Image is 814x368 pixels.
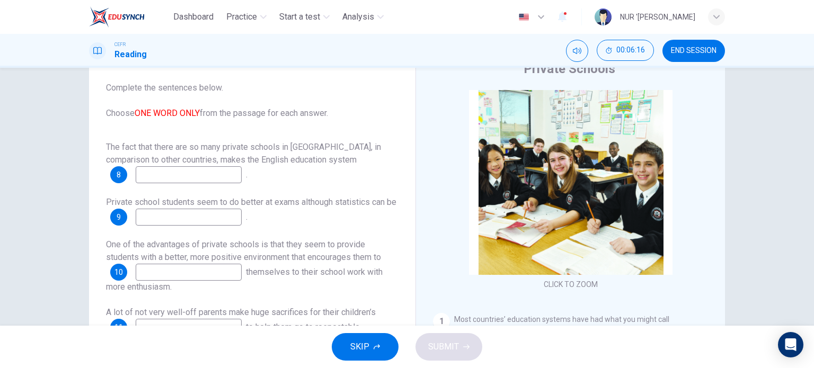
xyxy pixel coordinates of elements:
[342,11,374,23] span: Analysis
[117,213,121,221] span: 9
[106,239,381,262] span: One of the advantages of private schools is that they seem to provide students with a better, mor...
[778,332,803,357] div: Open Intercom Messenger
[279,11,320,23] span: Start a test
[226,11,257,23] span: Practice
[169,7,218,26] button: Dashboard
[275,7,334,26] button: Start a test
[89,6,169,28] a: EduSynch logo
[332,333,399,361] button: SKIP
[246,169,247,179] span: .
[114,324,123,331] span: 11
[246,212,247,222] span: .
[338,7,388,26] button: Analysis
[106,142,381,165] span: The fact that there are so many private schools in [GEOGRAPHIC_DATA], in comparison to other coun...
[662,40,725,62] button: END SESSION
[595,8,612,25] img: Profile picture
[117,171,121,178] span: 8
[173,11,214,23] span: Dashboard
[106,197,396,207] span: Private school students seem to do better at exams although statistics can be
[106,82,399,120] span: Complete the sentences below. Choose from the passage for each answer.
[350,339,369,354] span: SKIP
[671,47,716,55] span: END SESSION
[620,11,695,23] div: NUR '[PERSON_NAME]
[616,46,645,55] span: 00:06:16
[89,6,145,28] img: EduSynch logo
[517,13,530,21] img: en
[524,60,615,77] h4: Private Schools
[114,268,123,276] span: 10
[222,7,271,26] button: Practice
[597,40,654,61] button: 00:06:16
[566,40,588,62] div: Mute
[106,307,376,317] span: A lot of not very well-off parents make huge sacrifices for their children’s
[114,41,126,48] span: CEFR
[135,108,200,118] font: ONE WORD ONLY
[597,40,654,62] div: Hide
[114,48,147,61] h1: Reading
[433,313,450,330] div: 1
